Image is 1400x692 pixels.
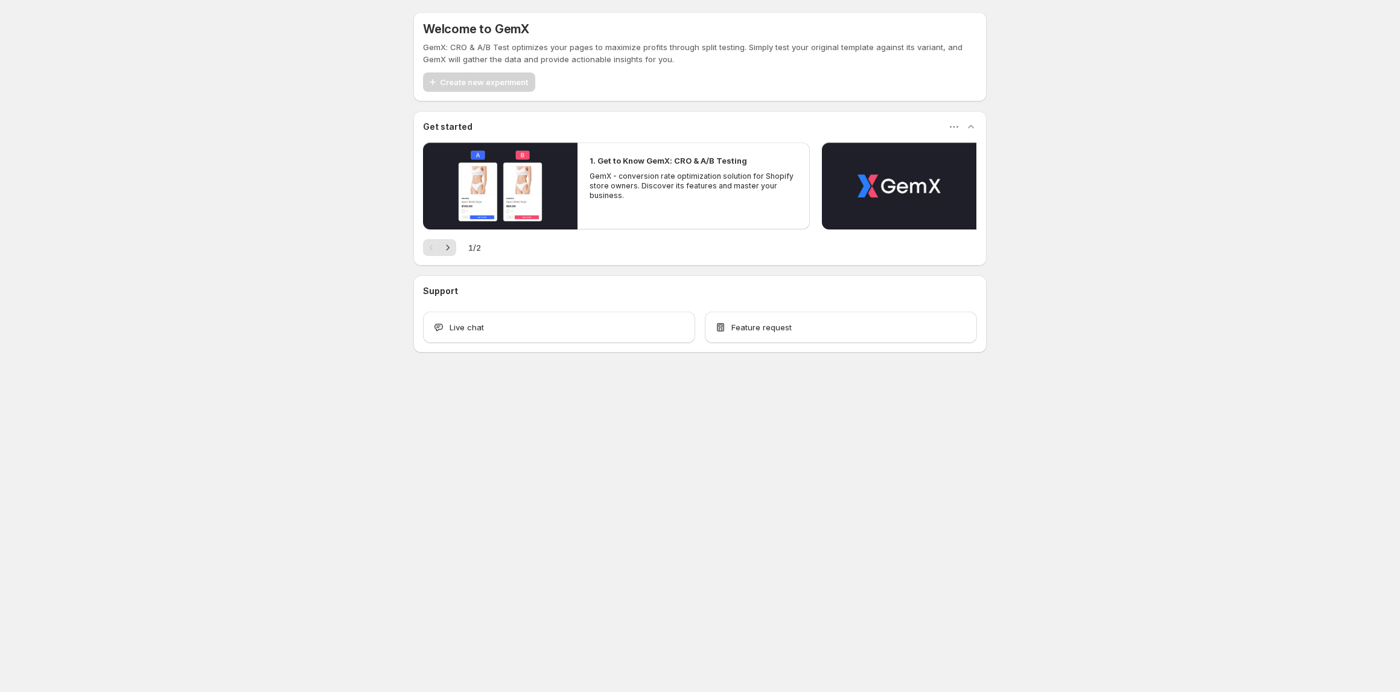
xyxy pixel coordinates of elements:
h5: Welcome to GemX [423,22,529,36]
button: Play video [423,143,577,229]
p: GemX: CRO & A/B Test optimizes your pages to maximize profits through split testing. Simply test ... [423,41,977,65]
nav: Pagination [423,239,456,256]
button: Play video [822,143,976,229]
span: Feature request [731,321,792,333]
span: 1 / 2 [468,242,481,254]
h3: Support [423,285,458,297]
p: GemX - conversion rate optimization solution for Shopify store owners. Discover its features and ... [590,171,797,200]
h3: Get started [423,121,472,133]
span: Live chat [450,321,484,333]
button: Next [439,239,456,256]
h2: 1. Get to Know GemX: CRO & A/B Testing [590,155,747,167]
